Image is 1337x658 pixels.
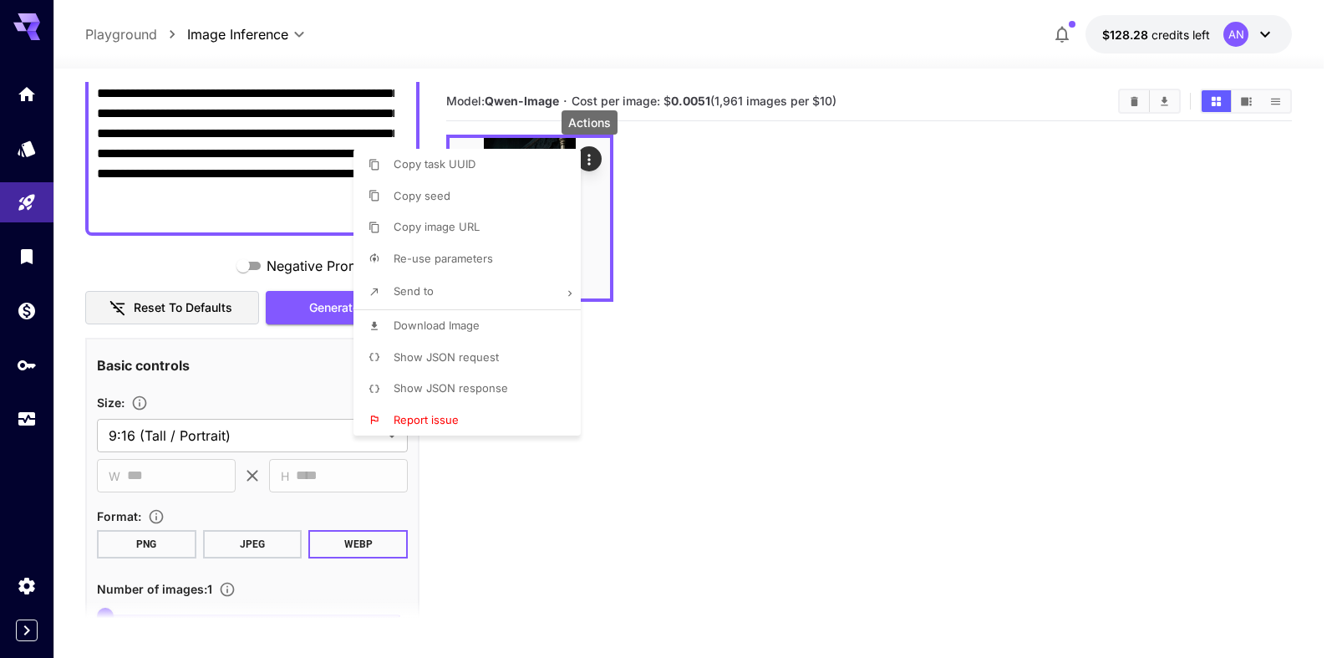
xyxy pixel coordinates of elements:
[394,252,493,265] span: Re-use parameters
[562,110,618,135] div: Actions
[394,319,480,332] span: Download Image
[394,350,499,364] span: Show JSON request
[394,284,434,298] span: Send to
[394,220,480,233] span: Copy image URL
[394,381,508,395] span: Show JSON response
[394,157,475,171] span: Copy task UUID
[394,413,459,426] span: Report issue
[394,189,450,202] span: Copy seed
